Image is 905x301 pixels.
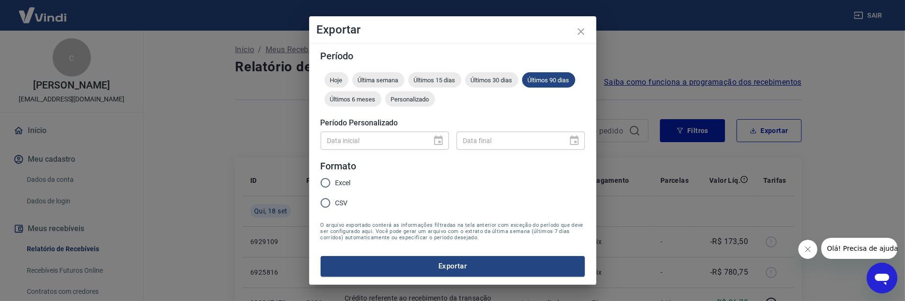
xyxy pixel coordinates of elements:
span: O arquivo exportado conterá as informações filtradas na tela anterior com exceção do período que ... [321,222,585,241]
div: Última semana [352,72,404,88]
iframe: Mensagem da empresa [821,238,897,259]
h4: Exportar [317,24,589,35]
input: DD/MM/YYYY [321,132,425,149]
h5: Período Personalizado [321,118,585,128]
div: Hoje [324,72,348,88]
input: DD/MM/YYYY [457,132,561,149]
button: Exportar [321,256,585,276]
div: Personalizado [385,91,435,107]
span: CSV [335,198,348,208]
legend: Formato [321,159,357,173]
div: Últimos 15 dias [408,72,461,88]
span: Hoje [324,77,348,84]
div: Últimos 30 dias [465,72,518,88]
iframe: Botão para abrir a janela de mensagens [867,263,897,293]
span: Últimos 15 dias [408,77,461,84]
span: Últimos 90 dias [522,77,575,84]
div: Últimos 90 dias [522,72,575,88]
h5: Período [321,51,585,61]
span: Excel [335,178,351,188]
span: Personalizado [385,96,435,103]
div: Últimos 6 meses [324,91,381,107]
span: Última semana [352,77,404,84]
span: Últimos 30 dias [465,77,518,84]
span: Olá! Precisa de ajuda? [6,7,80,14]
iframe: Fechar mensagem [798,240,817,259]
button: close [570,20,592,43]
span: Últimos 6 meses [324,96,381,103]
